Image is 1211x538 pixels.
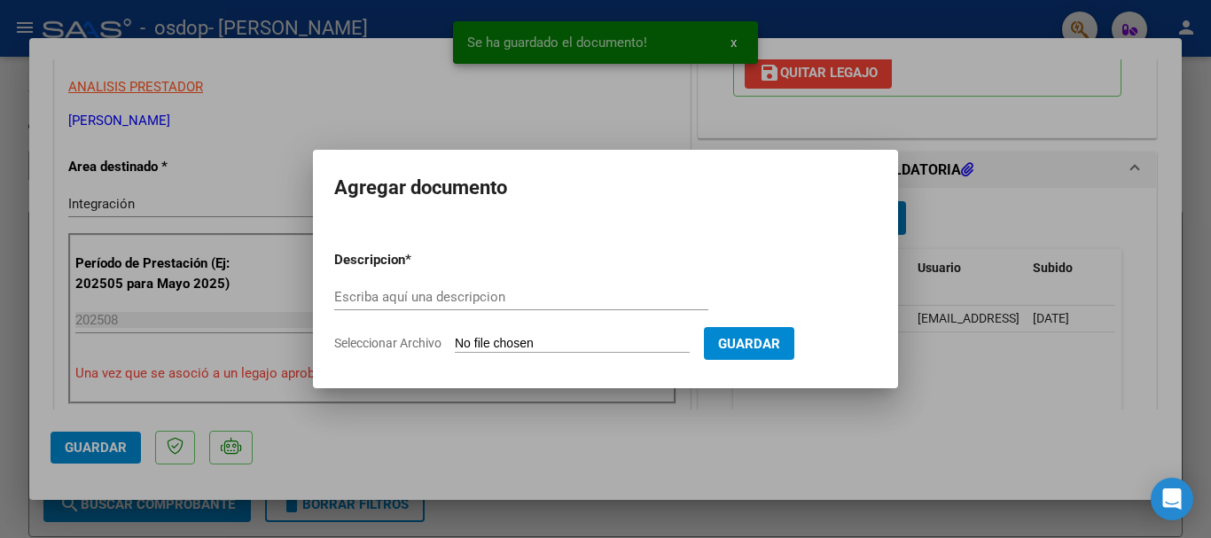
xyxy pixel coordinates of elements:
span: Guardar [718,336,780,352]
h2: Agregar documento [334,171,877,205]
span: Seleccionar Archivo [334,336,441,350]
button: Guardar [704,327,794,360]
div: Open Intercom Messenger [1151,478,1193,520]
p: Descripcion [334,250,497,270]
